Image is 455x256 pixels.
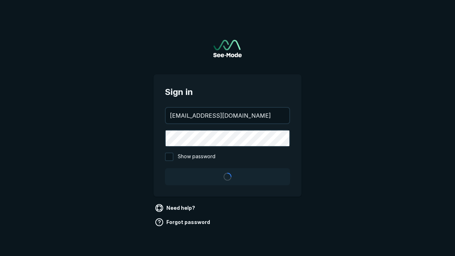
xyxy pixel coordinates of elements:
a: Go to sign in [213,40,242,57]
input: your@email.com [166,108,289,123]
a: Forgot password [154,217,213,228]
span: Sign in [165,86,290,98]
img: See-Mode Logo [213,40,242,57]
span: Show password [178,153,215,161]
a: Need help? [154,202,198,214]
